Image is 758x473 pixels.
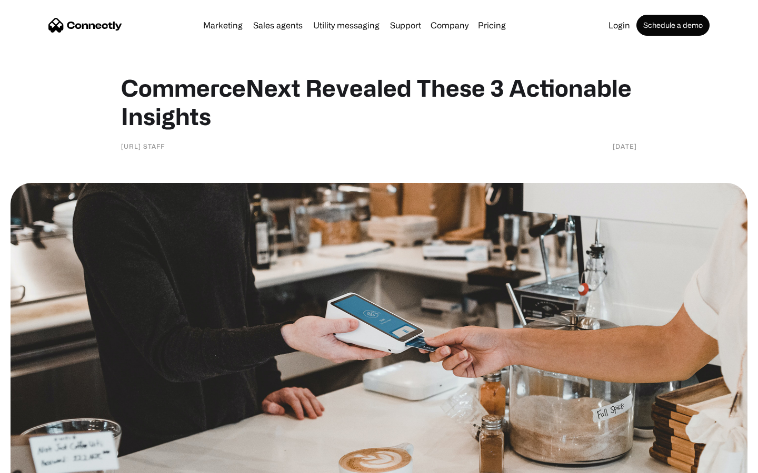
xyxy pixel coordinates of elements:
[613,141,637,151] div: [DATE]
[474,21,510,29] a: Pricing
[636,15,710,36] a: Schedule a demo
[21,455,63,469] ul: Language list
[11,455,63,469] aside: Language selected: English
[604,21,634,29] a: Login
[309,21,384,29] a: Utility messaging
[121,141,165,151] div: [URL] Staff
[199,21,247,29] a: Marketing
[386,21,425,29] a: Support
[431,18,468,33] div: Company
[249,21,307,29] a: Sales agents
[121,74,637,130] h1: CommerceNext Revealed These 3 Actionable Insights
